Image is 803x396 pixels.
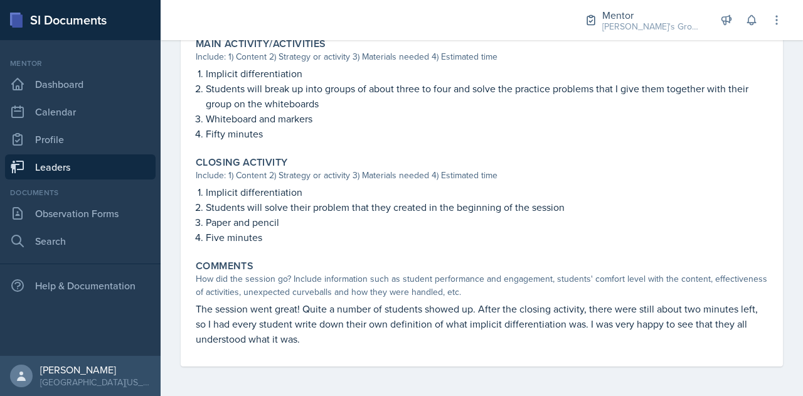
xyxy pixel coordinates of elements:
a: Calendar [5,99,156,124]
div: Help & Documentation [5,273,156,298]
p: Whiteboard and markers [206,111,768,126]
div: Documents [5,187,156,198]
label: Comments [196,260,253,272]
p: The session went great! Quite a number of students showed up. After the closing activity, there w... [196,301,768,346]
a: Dashboard [5,72,156,97]
div: [PERSON_NAME] [40,363,151,376]
div: Mentor [5,58,156,69]
label: Closing Activity [196,156,287,169]
a: Observation Forms [5,201,156,226]
p: Students will solve their problem that they created in the beginning of the session [206,200,768,215]
p: Fifty minutes [206,126,768,141]
label: Main Activity/Activities [196,38,326,50]
div: How did the session go? Include information such as student performance and engagement, students'... [196,272,768,299]
a: Search [5,228,156,254]
p: Paper and pencil [206,215,768,230]
div: [GEOGRAPHIC_DATA][US_STATE] in [GEOGRAPHIC_DATA] [40,376,151,388]
div: [PERSON_NAME]'s Groups / Fall 2025 [602,20,703,33]
p: Five minutes [206,230,768,245]
div: Include: 1) Content 2) Strategy or activity 3) Materials needed 4) Estimated time [196,50,768,63]
a: Profile [5,127,156,152]
p: Implicit differentiation [206,66,768,81]
div: Mentor [602,8,703,23]
a: Leaders [5,154,156,179]
p: Students will break up into groups of about three to four and solve the practice problems that I ... [206,81,768,111]
p: Implicit differentiation [206,185,768,200]
div: Include: 1) Content 2) Strategy or activity 3) Materials needed 4) Estimated time [196,169,768,182]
